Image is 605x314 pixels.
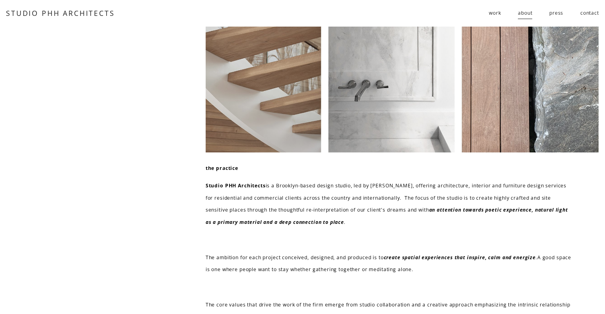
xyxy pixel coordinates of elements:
a: contact [580,7,599,20]
em: an attention towards poetic experience, natural light as a primary material and a deep connection... [206,206,570,225]
em: . [344,219,346,225]
em: create spatial experiences that inspire, calm and energize [384,254,536,261]
p: is a Brooklyn-based design studio, led by [PERSON_NAME], offering architecture, interior and furn... [206,180,574,228]
a: STUDIO PHH ARCHITECTS [6,8,115,18]
a: press [549,7,563,20]
strong: the practice [206,165,238,171]
strong: Studio PHH Architects [206,182,266,189]
a: folder dropdown [489,7,501,20]
em: . [536,254,537,261]
p: The ambition for each project conceived, designed, and produced is to A good space is one where p... [206,252,574,276]
span: work [489,7,501,19]
a: about [518,7,532,20]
